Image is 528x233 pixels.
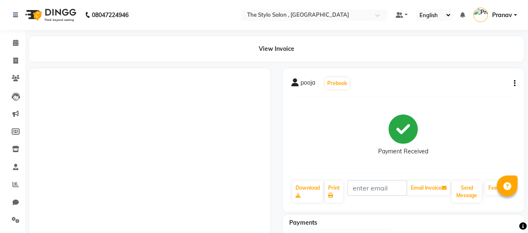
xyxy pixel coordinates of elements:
button: Send Message [452,181,482,203]
div: View Invoice [29,36,524,62]
b: 08047224946 [92,3,129,27]
span: Pranav [492,11,512,20]
a: Download [292,181,323,203]
div: Payment Received [378,147,428,156]
a: Feedback [485,181,515,195]
img: Pranav [473,8,488,22]
span: pooja [301,78,315,90]
a: Print [325,181,343,203]
span: Payments [289,219,317,226]
button: Email Invoice [407,181,450,195]
img: logo [21,3,78,27]
input: enter email [347,180,407,196]
iframe: chat widget [493,200,520,225]
button: Prebook [325,78,349,89]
